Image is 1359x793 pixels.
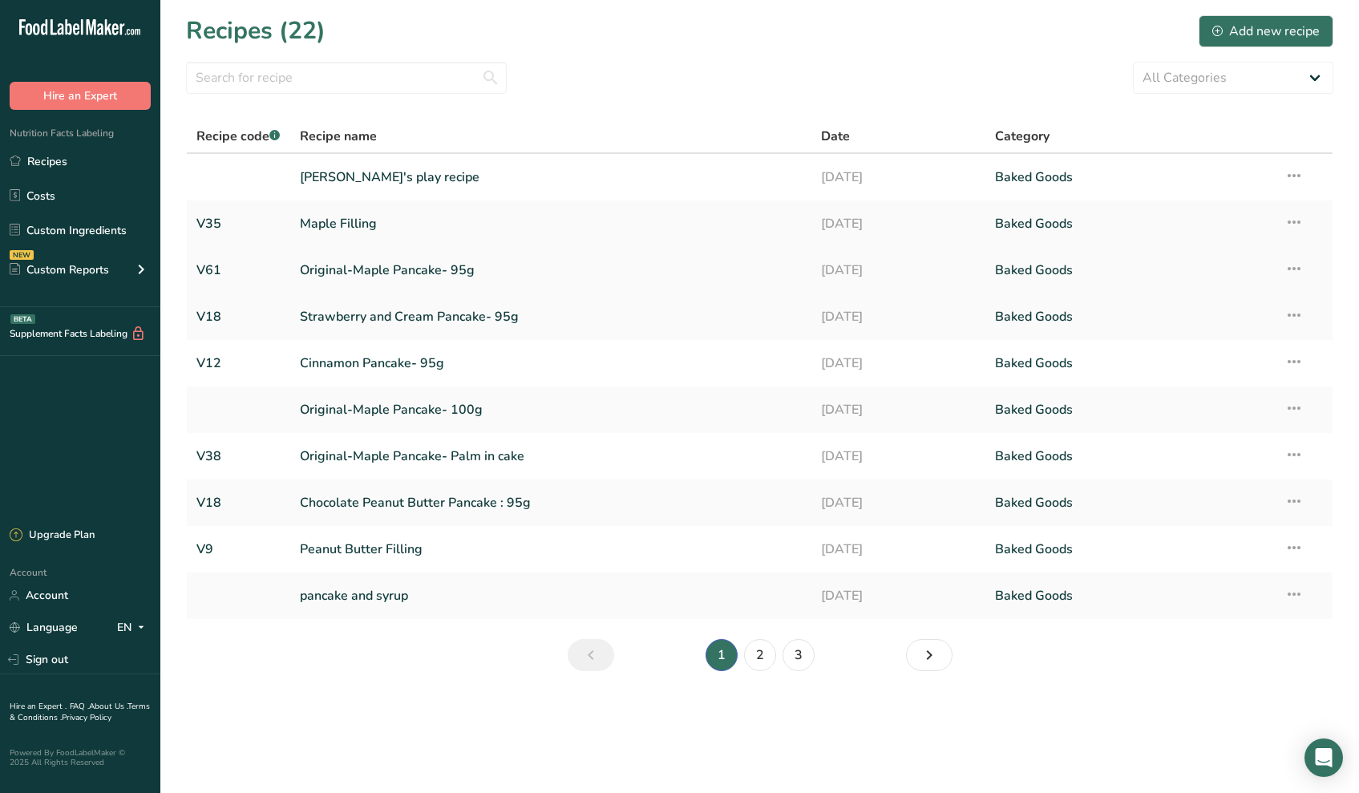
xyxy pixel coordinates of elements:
div: BETA [10,314,35,324]
a: V18 [196,300,281,334]
a: V18 [196,486,281,520]
a: [DATE] [821,393,976,427]
a: [DATE] [821,207,976,241]
a: [DATE] [821,579,976,613]
button: Hire an Expert [10,82,151,110]
a: [DATE] [821,253,976,287]
div: Powered By FoodLabelMaker © 2025 All Rights Reserved [10,748,151,767]
a: FAQ . [70,701,89,712]
input: Search for recipe [186,62,507,94]
a: Baked Goods [995,346,1265,380]
a: Baked Goods [995,253,1265,287]
button: Add new recipe [1199,15,1333,47]
a: Privacy Policy [62,712,111,723]
a: Baked Goods [995,579,1265,613]
div: EN [117,618,151,637]
div: Open Intercom Messenger [1304,738,1343,777]
a: Maple Filling [300,207,802,241]
div: Add new recipe [1212,22,1320,41]
a: Baked Goods [995,486,1265,520]
a: Next page [906,639,953,671]
a: About Us . [89,701,127,712]
a: Original-Maple Pancake- 100g [300,393,802,427]
a: [DATE] [821,532,976,566]
a: Original-Maple Pancake- 95g [300,253,802,287]
a: V38 [196,439,281,473]
span: Category [995,127,1050,146]
div: NEW [10,250,34,260]
span: Recipe code [196,127,280,145]
a: [DATE] [821,300,976,334]
span: Date [821,127,850,146]
a: Terms & Conditions . [10,701,150,723]
a: Page 3. [783,639,815,671]
a: pancake and syrup [300,579,802,613]
a: Baked Goods [995,207,1265,241]
a: Language [10,613,78,641]
a: [PERSON_NAME]'s play recipe [300,160,802,194]
a: Hire an Expert . [10,701,67,712]
a: Baked Goods [995,439,1265,473]
a: V35 [196,207,281,241]
a: [DATE] [821,346,976,380]
a: Baked Goods [995,160,1265,194]
a: Baked Goods [995,393,1265,427]
div: Custom Reports [10,261,109,278]
a: Peanut Butter Filling [300,532,802,566]
span: Recipe name [300,127,377,146]
a: Baked Goods [995,532,1265,566]
a: Original-Maple Pancake- Palm in cake [300,439,802,473]
a: [DATE] [821,160,976,194]
a: V61 [196,253,281,287]
a: Page 2. [744,639,776,671]
a: V9 [196,532,281,566]
a: Chocolate Peanut Butter Pancake : 95g [300,486,802,520]
a: Strawberry and Cream Pancake- 95g [300,300,802,334]
a: [DATE] [821,486,976,520]
a: Previous page [568,639,614,671]
a: Baked Goods [995,300,1265,334]
a: V12 [196,346,281,380]
a: [DATE] [821,439,976,473]
h1: Recipes (22) [186,13,326,49]
a: Cinnamon Pancake- 95g [300,346,802,380]
div: Upgrade Plan [10,528,95,544]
